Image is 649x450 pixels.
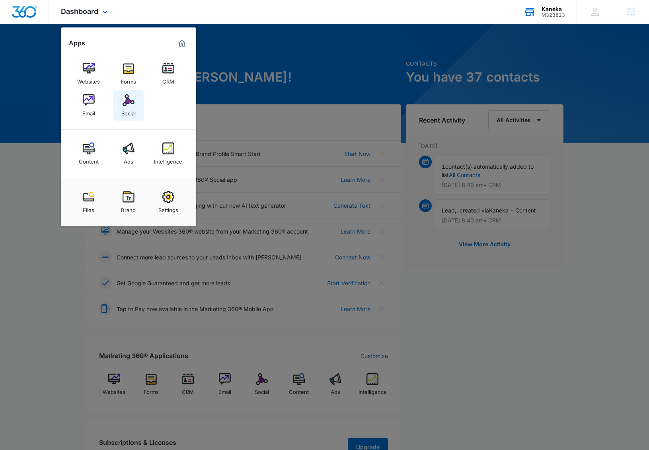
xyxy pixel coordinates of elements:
a: Email [74,90,104,121]
h2: Apps [69,39,85,47]
div: account id [542,12,565,18]
div: Files [83,203,94,213]
a: Files [74,187,104,217]
a: Social [113,90,144,121]
div: Forms [121,74,136,85]
div: Ads [124,154,133,165]
a: Ads [113,138,144,169]
a: Settings [153,187,183,217]
div: Email [82,106,95,117]
a: Websites [74,58,104,89]
a: Forms [113,58,144,89]
div: account name [542,6,565,12]
a: Brand [113,187,144,217]
a: CRM [153,58,183,89]
div: Content [79,154,99,165]
div: Social [121,106,136,117]
div: Brand [121,203,136,213]
a: Intelligence [153,138,183,169]
div: CRM [162,74,174,85]
a: Marketing 360® Dashboard [175,37,188,50]
a: Content [74,138,104,169]
div: Intelligence [154,154,182,165]
span: Dashboard [61,7,98,16]
div: Settings [158,203,178,213]
div: Websites [77,74,100,85]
